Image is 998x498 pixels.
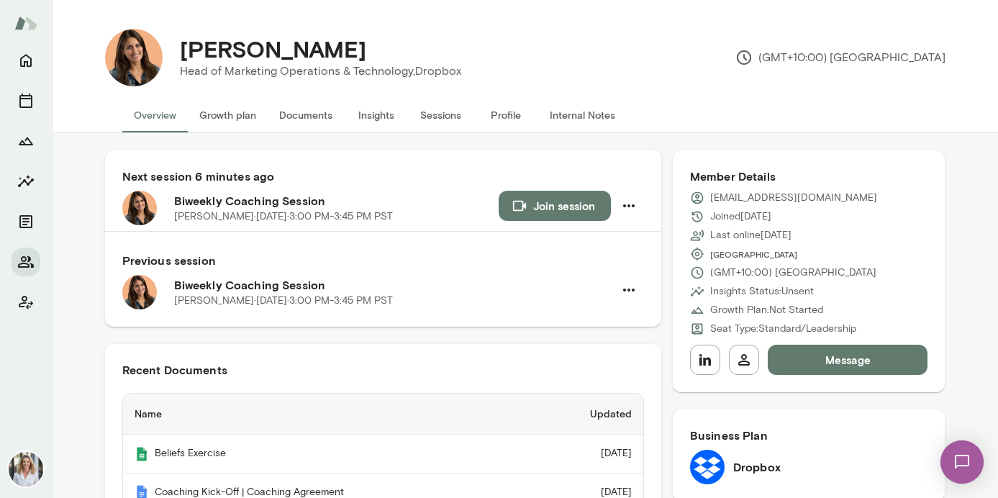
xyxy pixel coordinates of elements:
[710,191,877,205] p: [EMAIL_ADDRESS][DOMAIN_NAME]
[105,29,163,86] img: Bruna Diehl
[174,276,614,294] h6: Biweekly Coaching Session
[499,191,611,221] button: Join session
[180,35,366,63] h4: [PERSON_NAME]
[710,248,797,260] span: [GEOGRAPHIC_DATA]
[12,127,40,155] button: Growth Plan
[123,394,530,435] th: Name
[12,248,40,276] button: Members
[768,345,928,375] button: Message
[530,394,643,435] th: Updated
[710,322,856,336] p: Seat Type: Standard/Leadership
[690,168,928,185] h6: Member Details
[174,192,499,209] h6: Biweekly Coaching Session
[12,46,40,75] button: Home
[710,266,876,280] p: (GMT+10:00) [GEOGRAPHIC_DATA]
[268,98,344,132] button: Documents
[344,98,409,132] button: Insights
[135,447,149,461] img: Mento | Coaching sessions
[9,452,43,486] img: Jennifer Palazzo
[710,209,771,224] p: Joined [DATE]
[530,435,643,474] td: [DATE]
[122,361,644,379] h6: Recent Documents
[12,207,40,236] button: Documents
[122,98,188,132] button: Overview
[122,168,644,185] h6: Next session 6 minutes ago
[690,427,928,444] h6: Business Plan
[538,98,627,132] button: Internal Notes
[710,284,814,299] p: Insights Status: Unsent
[735,49,945,66] p: (GMT+10:00) [GEOGRAPHIC_DATA]
[409,98,473,132] button: Sessions
[473,98,538,132] button: Profile
[174,209,393,224] p: [PERSON_NAME] · [DATE] · 3:00 PM-3:45 PM PST
[123,435,530,474] th: Beliefs Exercise
[710,303,823,317] p: Growth Plan: Not Started
[733,458,781,476] h6: Dropbox
[12,288,40,317] button: Client app
[122,252,644,269] h6: Previous session
[188,98,268,132] button: Growth plan
[174,294,393,308] p: [PERSON_NAME] · [DATE] · 3:00 PM-3:45 PM PST
[12,167,40,196] button: Insights
[12,86,40,115] button: Sessions
[710,228,791,243] p: Last online [DATE]
[180,63,461,80] p: Head of Marketing Operations & Technology, Dropbox
[14,9,37,37] img: Mento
